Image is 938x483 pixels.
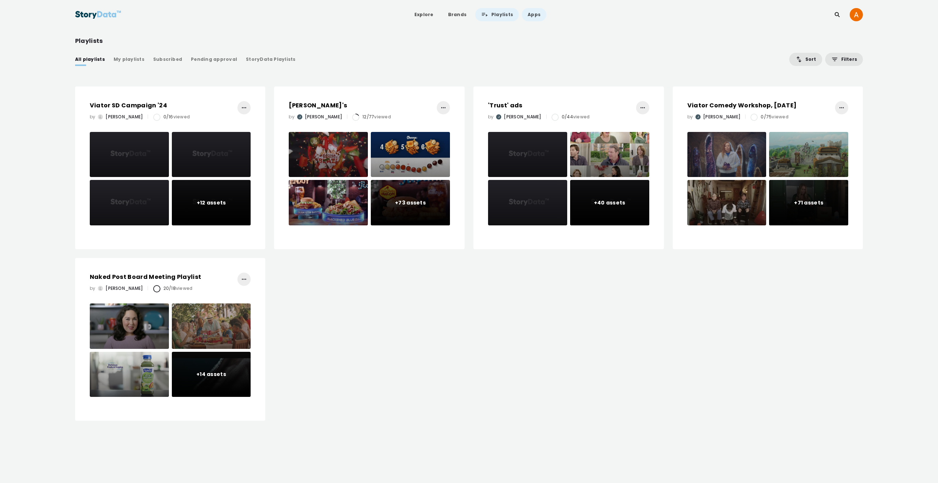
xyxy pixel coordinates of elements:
[90,273,202,281] span: Naked Post Board Meeting Playlist
[196,370,226,378] span: +14 assets
[825,53,863,66] button: Filters
[191,56,237,63] div: Pending approval
[395,199,426,207] span: +73 assets
[106,285,143,292] div: [PERSON_NAME]
[794,199,823,207] span: +71 assets
[75,8,121,21] img: StoryData Logo
[504,114,541,120] div: [PERSON_NAME]
[687,114,693,120] span: by
[687,101,797,110] span: Viator Comedy Workshop, [DATE]
[805,56,816,63] span: Sort
[297,114,302,119] img: ACg8ocL4n2a6OBrbNl1cRdhqILMM1PVwDnCTNMmuJZ_RnCAKJCOm-A=s96-c
[197,199,226,207] span: +12 assets
[289,113,391,121] div: viewed
[841,56,857,63] span: Filters
[305,114,342,120] div: [PERSON_NAME]
[347,114,348,120] span: |
[761,114,772,120] span: 0/75
[488,114,494,120] span: by
[163,285,176,292] span: 20/18
[789,53,822,66] button: Sort
[246,56,296,63] div: StoryData Playlists
[687,113,789,121] div: viewed
[562,114,573,120] span: 0/44
[362,114,374,120] span: 12/77
[90,284,193,292] div: viewed
[850,8,863,21] img: ACg8ocJl8tzhD8NO7zdKQUhKyW7Wj-G6mT4O83iWXR6zNc7T0-0q=s96-c
[745,114,746,120] span: |
[594,199,625,207] span: +40 assets
[703,114,741,120] div: [PERSON_NAME]
[488,113,590,121] div: viewed
[75,56,105,63] div: All playlists
[488,101,522,110] span: 'Trust' ads
[90,285,95,291] span: by
[695,114,701,119] img: ACg8ocL4n2a6OBrbNl1cRdhqILMM1PVwDnCTNMmuJZ_RnCAKJCOm-A=s96-c
[98,114,103,119] img: ACg8ocJp0FfgSH9dkh_ln3gri9CE7GByoM4f4dewIPCALaZwAU-3Uw=s96-c
[90,114,95,120] span: by
[106,114,143,120] div: [PERSON_NAME]
[289,114,294,120] span: by
[90,101,167,110] span: Viator SD Campaign '24
[90,113,190,121] div: viewed
[147,285,148,292] span: |
[442,8,472,21] a: Brands
[522,8,546,21] a: Apps
[496,114,501,119] img: ACg8ocL4n2a6OBrbNl1cRdhqILMM1PVwDnCTNMmuJZ_RnCAKJCOm-A=s96-c
[163,114,173,120] span: 0/16
[98,286,103,291] img: ACg8ocLqG6EaqyacMgR0GMr-EVmiNCd_0QNODmfcThkgVLWoDCMzCb74=s96-c
[75,37,863,45] div: Playlists
[475,8,519,21] a: Playlists
[153,56,182,63] div: Subscribed
[409,8,439,21] a: Explore
[147,114,148,120] span: |
[114,56,144,63] div: My playlists
[546,114,547,120] span: |
[289,101,347,110] span: [PERSON_NAME]'s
